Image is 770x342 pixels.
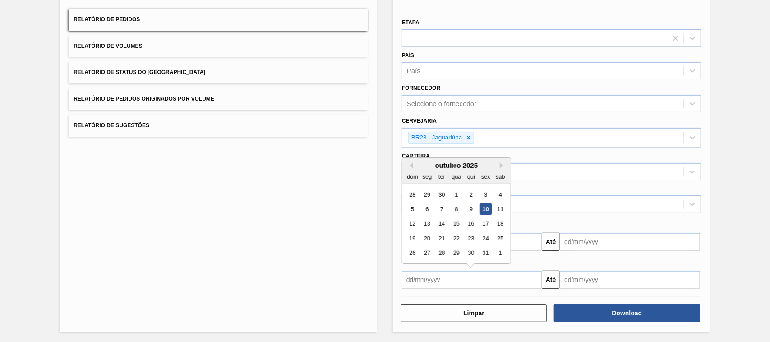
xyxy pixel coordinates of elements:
div: Choose domingo, 12 de outubro de 2025 [406,218,419,230]
div: Choose quinta-feira, 30 de outubro de 2025 [465,247,477,259]
div: qui [465,171,477,183]
label: Cervejaria [402,118,437,124]
div: Choose terça-feira, 28 de outubro de 2025 [436,247,448,259]
div: Choose domingo, 19 de outubro de 2025 [406,232,419,245]
button: Relatório de Volumes [69,35,368,57]
div: Choose quarta-feira, 8 de outubro de 2025 [450,203,462,215]
div: Choose segunda-feira, 27 de outubro de 2025 [421,247,433,259]
button: Download [554,304,700,322]
div: BR23 - Jaguariúna [409,132,464,143]
div: Choose quinta-feira, 9 de outubro de 2025 [465,203,477,215]
div: Choose sábado, 4 de outubro de 2025 [494,189,507,201]
div: seg [421,171,433,183]
button: Relatório de Pedidos [69,9,368,31]
div: sab [494,171,507,183]
div: Choose sábado, 25 de outubro de 2025 [494,232,507,245]
div: Choose sexta-feira, 17 de outubro de 2025 [480,218,492,230]
input: dd/mm/yyyy [560,271,700,289]
label: Etapa [402,19,420,26]
div: qua [450,171,462,183]
div: Choose sábado, 11 de outubro de 2025 [494,203,507,215]
div: Choose sexta-feira, 3 de outubro de 2025 [480,189,492,201]
div: Choose terça-feira, 7 de outubro de 2025 [436,203,448,215]
div: Choose quinta-feira, 16 de outubro de 2025 [465,218,477,230]
div: Choose quinta-feira, 23 de outubro de 2025 [465,232,477,245]
button: Relatório de Pedidos Originados por Volume [69,88,368,110]
div: Choose sábado, 18 de outubro de 2025 [494,218,507,230]
div: month 2025-10 [405,187,507,260]
button: Next Month [500,162,506,169]
button: Previous Month [407,162,413,169]
span: Relatório de Pedidos [74,16,140,23]
label: País [402,52,414,59]
input: dd/mm/yyyy [402,271,542,289]
span: Relatório de Sugestões [74,122,149,129]
div: País [407,67,420,75]
div: Choose segunda-feira, 13 de outubro de 2025 [421,218,433,230]
div: Choose quarta-feira, 22 de outubro de 2025 [450,232,462,245]
div: Choose terça-feira, 14 de outubro de 2025 [436,218,448,230]
span: Relatório de Status do [GEOGRAPHIC_DATA] [74,69,205,75]
span: Relatório de Volumes [74,43,142,49]
button: Relatório de Sugestões [69,115,368,137]
div: Choose quarta-feira, 15 de outubro de 2025 [450,218,462,230]
div: Choose sábado, 1 de novembro de 2025 [494,247,507,259]
label: Fornecedor [402,85,440,91]
div: Choose quarta-feira, 29 de outubro de 2025 [450,247,462,259]
div: Choose terça-feira, 21 de outubro de 2025 [436,232,448,245]
button: Relatório de Status do [GEOGRAPHIC_DATA] [69,61,368,83]
button: Até [542,233,560,251]
div: Choose segunda-feira, 29 de setembro de 2025 [421,189,433,201]
div: Choose domingo, 5 de outubro de 2025 [406,203,419,215]
div: Choose quarta-feira, 1 de outubro de 2025 [450,189,462,201]
div: Choose segunda-feira, 20 de outubro de 2025 [421,232,433,245]
div: Choose quinta-feira, 2 de outubro de 2025 [465,189,477,201]
div: Choose sexta-feira, 31 de outubro de 2025 [480,247,492,259]
div: dom [406,171,419,183]
div: Choose sexta-feira, 24 de outubro de 2025 [480,232,492,245]
div: Selecione o fornecedor [407,100,476,108]
span: Relatório de Pedidos Originados por Volume [74,96,214,102]
div: Choose domingo, 28 de setembro de 2025 [406,189,419,201]
button: Até [542,271,560,289]
div: Choose domingo, 26 de outubro de 2025 [406,247,419,259]
div: Choose sexta-feira, 10 de outubro de 2025 [480,203,492,215]
div: Choose terça-feira, 30 de setembro de 2025 [436,189,448,201]
label: Carteira [402,153,430,159]
div: Choose segunda-feira, 6 de outubro de 2025 [421,203,433,215]
input: dd/mm/yyyy [560,233,700,251]
div: outubro 2025 [402,162,511,169]
button: Limpar [401,304,547,322]
div: sex [480,171,492,183]
div: ter [436,171,448,183]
